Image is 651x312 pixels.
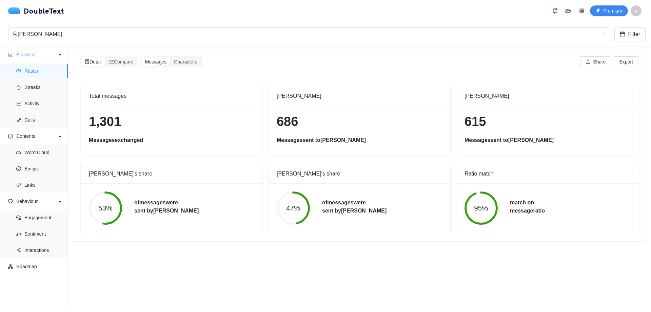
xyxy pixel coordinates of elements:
[8,7,64,14] div: DoubleText
[465,86,630,106] div: [PERSON_NAME]
[586,59,590,65] span: upload
[145,59,166,65] span: Messages
[563,5,574,16] button: folder-open
[89,136,254,144] h5: Messages exchanged
[603,7,622,15] span: Premium
[580,56,611,67] button: uploadShare
[277,164,442,183] div: [PERSON_NAME]'s share
[465,205,498,212] span: 95%
[16,248,21,253] span: share-alt
[16,183,21,187] span: link
[620,31,625,38] span: calendar
[24,178,62,192] span: Links
[134,199,199,215] h5: of messages were sent by [PERSON_NAME]
[16,150,21,155] span: cloud
[465,136,630,144] h5: Messages sent to [PERSON_NAME]
[465,114,630,130] h1: 615
[24,211,62,224] span: Engagement
[89,86,254,106] div: Total messages
[550,8,560,14] span: bell
[510,199,545,215] h5: match on message ratio
[24,80,62,94] span: Streaks
[277,136,442,144] h5: Messages sent to [PERSON_NAME]
[24,64,62,78] span: Ratios
[24,97,62,110] span: Activity
[8,52,13,57] span: bar-chart
[89,114,254,130] h1: 1,301
[8,134,13,139] span: message
[8,264,13,269] span: apartment
[277,205,310,212] span: 47%
[614,56,638,67] button: Export
[24,227,62,241] span: Sentiment
[24,162,62,176] span: Emojis
[576,5,587,16] button: appstore
[590,5,628,16] button: thunderboltPremium
[16,85,21,90] span: fire
[322,199,387,215] h5: of messages were sent by [PERSON_NAME]
[85,59,90,64] span: file-search
[8,199,13,204] span: heart
[614,27,646,41] button: calendarFilter
[12,31,18,37] span: user
[16,69,21,73] span: pie-chart
[24,113,62,127] span: Calls
[8,7,64,14] a: logoDoubleText
[577,8,587,14] span: appstore
[12,28,606,41] span: Myriam Naufal
[109,59,134,65] span: Compare
[16,195,56,208] span: Behaviour
[635,5,637,16] span: s
[8,7,24,14] img: logo
[277,114,442,130] h1: 686
[465,164,630,183] div: Ratio match
[16,260,62,273] span: Roadmap
[89,205,122,212] span: 53%
[174,59,197,65] span: Characters
[89,164,254,183] div: [PERSON_NAME]'s share
[277,86,442,106] div: [PERSON_NAME]
[596,8,600,14] span: thunderbolt
[593,58,606,66] span: Share
[85,59,102,65] span: Detail
[549,5,560,16] button: bell
[16,215,21,220] span: comment
[16,117,21,122] span: phone
[24,146,62,159] span: Word Cloud
[16,48,56,61] span: Statistics
[619,58,633,66] span: Export
[24,243,62,257] span: Interactions
[16,101,21,106] span: line-chart
[16,166,21,171] span: smile
[109,59,114,64] span: ordered-list
[16,232,21,236] span: like
[12,28,600,41] div: [PERSON_NAME]
[563,8,573,14] span: folder-open
[628,30,640,38] span: Filter
[16,129,56,143] span: Contents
